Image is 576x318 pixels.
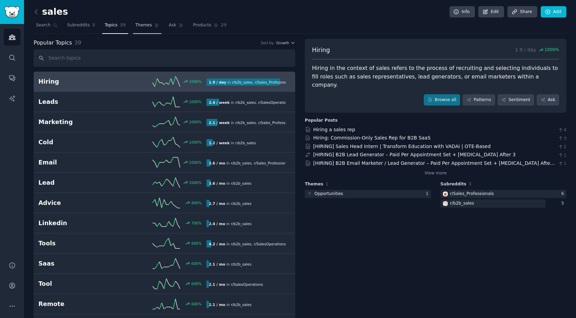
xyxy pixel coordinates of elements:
span: r/ b2b_sales [235,121,256,125]
div: 6 [561,191,566,197]
span: r/ b2b_sales [231,303,251,307]
a: Opportunities1 [305,190,431,198]
div: 600 % [191,281,202,286]
a: [HIRING] B2B Email Marketer / Lead Generator – Paid Per Appointment Set + [MEDICAL_DATA] After 3 [313,160,555,173]
span: Themes [135,22,152,28]
a: Marketing1000%2.1 / weekin r/b2b_sales,r/Sales_Professionals [34,112,295,132]
div: 600 % [191,302,202,306]
div: 5 [561,200,566,207]
span: 1 [558,152,566,159]
div: in [206,220,254,227]
span: r/ b2b_sales [231,201,251,206]
a: Hiring1000%1.9 / dayin r/b2b_sales,r/Sales_Professionals [34,72,295,92]
div: 1000 % [189,160,202,165]
div: in [206,180,254,187]
span: 39 [74,39,81,46]
div: in [206,119,286,126]
div: 1000 % [189,120,202,124]
div: in [206,159,286,167]
a: Add [541,6,566,18]
div: 1000 % [189,140,202,145]
span: r/ SalesOperations [231,282,263,286]
span: r/ Sales_Professionals [255,80,292,84]
a: b2b_salesr/b2b_sales5 [441,199,567,208]
a: [HIRING] Sales Head Intern | Transform Education with VADAI | OTE-Based [313,144,491,149]
div: 600 % [191,241,202,246]
b: 4.2 / mo [209,242,225,246]
input: Search topics [34,49,295,67]
div: r/ b2b_sales [450,200,474,207]
span: 2 [558,144,566,150]
span: 39 [120,22,126,28]
a: Edit [478,6,504,18]
img: GummySearch logo [4,6,20,18]
div: in [206,139,258,146]
div: in [206,240,286,247]
a: Email1000%3.6 / moin r/b2b_sales,r/Sales_Professionals [34,152,295,173]
span: r/ b2b_sales [235,141,256,145]
div: 600 % [191,261,202,266]
span: 3 [558,136,566,142]
div: 1 [426,191,431,197]
span: r/ b2b_sales [231,181,251,185]
div: 700 % [191,221,202,225]
a: Patterns [463,94,495,106]
a: Leads1000%2.4 / weekin r/b2b_sales,r/SalesOperations [34,92,295,112]
a: Sentiment [497,94,534,106]
b: 2.1 / mo [209,303,225,307]
div: 800 % [191,200,202,205]
div: in [206,281,265,288]
h2: Lead [38,179,122,187]
div: Popular Posts [305,118,338,124]
a: Subreddits3 [65,20,97,34]
span: r/ Sales_Professionals [258,121,296,125]
h2: Email [38,158,122,167]
span: 4 [558,127,566,133]
a: Hiring a sales rep [313,127,355,132]
button: Growth [276,40,295,45]
img: b2b_sales [443,201,448,206]
b: 2.1 / mo [209,262,225,266]
span: r/ b2b_sales [232,80,252,84]
b: 2.7 / mo [209,201,225,206]
a: Topics39 [102,20,128,34]
a: View more [424,170,447,176]
img: Sales_Professionals [443,192,448,196]
a: Search [34,20,60,34]
span: Subreddits [67,22,90,28]
a: Tool600%2.1 / moin r/SalesOperations [34,274,295,294]
h2: Linkedin [38,219,122,228]
div: Sort by [261,40,274,45]
a: Sales_Professionalsr/Sales_Professionals6 [441,190,567,198]
a: Hiring: Commission-Only Sales Rep for B2B SaaS [313,135,431,140]
div: Hiring in the context of sales refers to the process of recruiting and selecting individuals to f... [312,64,559,89]
div: 1000 % [189,180,202,185]
span: r/ Sales_Professionals [254,161,291,165]
a: Tools600%4.2 / moin r/b2b_sales,r/SalesOperations [34,233,295,254]
span: Hiring [312,46,330,54]
span: r/ SalesOperations [258,100,290,105]
div: 1000 % [189,79,202,84]
h2: Tool [38,280,122,288]
span: Growth [276,40,289,45]
h2: Marketing [38,118,122,126]
a: Info [449,6,475,18]
span: , [256,100,257,105]
span: Themes [305,181,323,187]
b: 3.6 / mo [209,161,225,165]
span: , [252,80,253,84]
h2: Tools [38,239,122,248]
span: 3 [469,182,471,186]
span: r/ b2b_sales [231,222,251,226]
span: r/ b2b_sales [231,161,251,165]
span: , [251,161,252,165]
a: [HIRING] B2B Lead Generator – Paid Per Appointment Set + [MEDICAL_DATA] After 3 [313,152,516,157]
a: Saas600%2.1 / moin r/b2b_sales [34,254,295,274]
a: Lead1000%3.6 / moin r/b2b_sales [34,173,295,193]
span: 1 [326,182,328,186]
b: 3.6 / mo [209,181,225,185]
h2: Remote [38,300,122,308]
div: in [206,99,286,106]
div: in [206,260,254,268]
h2: Leads [38,98,122,106]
